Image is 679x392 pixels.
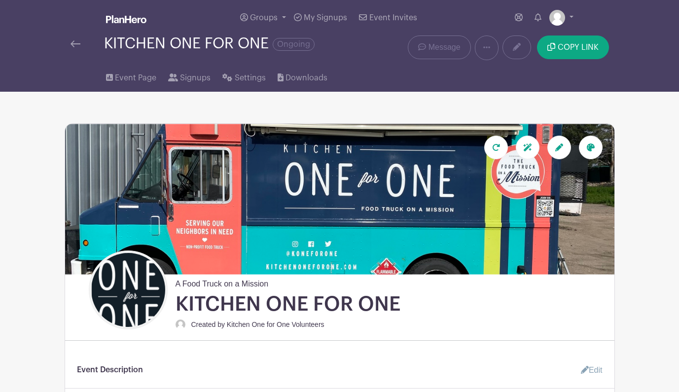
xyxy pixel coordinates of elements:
span: Event Invites [369,14,417,22]
a: Event Page [106,60,156,92]
span: Groups [250,14,278,22]
a: Settings [222,60,265,92]
img: logo_white-6c42ec7e38ccf1d336a20a19083b03d10ae64f83f12c07503d8b9e83406b4c7d.svg [106,15,146,23]
div: KITCHEN ONE FOR ONE [104,36,315,52]
img: Black%20Verticle%20KO4O%202.png [91,253,165,327]
img: default-ce2991bfa6775e67f084385cd625a349d9dcbb7a52a09fb2fda1e96e2d18dcdb.png [549,10,565,26]
span: Message [429,41,461,53]
img: IMG_9124.jpeg [65,124,614,274]
span: COPY LINK [558,43,599,51]
h1: KITCHEN ONE FOR ONE [176,292,400,317]
a: Signups [168,60,211,92]
a: Downloads [278,60,327,92]
span: My Signups [304,14,347,22]
span: Signups [180,72,211,84]
button: COPY LINK [537,36,608,59]
span: A Food Truck on a Mission [176,274,269,290]
a: Edit [573,360,603,380]
span: Settings [235,72,266,84]
img: default-ce2991bfa6775e67f084385cd625a349d9dcbb7a52a09fb2fda1e96e2d18dcdb.png [176,320,185,329]
span: Downloads [286,72,327,84]
h6: Event Description [77,365,143,375]
a: Message [408,36,470,59]
img: back-arrow-29a5d9b10d5bd6ae65dc969a981735edf675c4d7a1fe02e03b50dbd4ba3cdb55.svg [71,40,80,47]
small: Created by Kitchen One for One Volunteers [191,321,324,328]
span: Ongoing [273,38,315,51]
span: Event Page [115,72,156,84]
